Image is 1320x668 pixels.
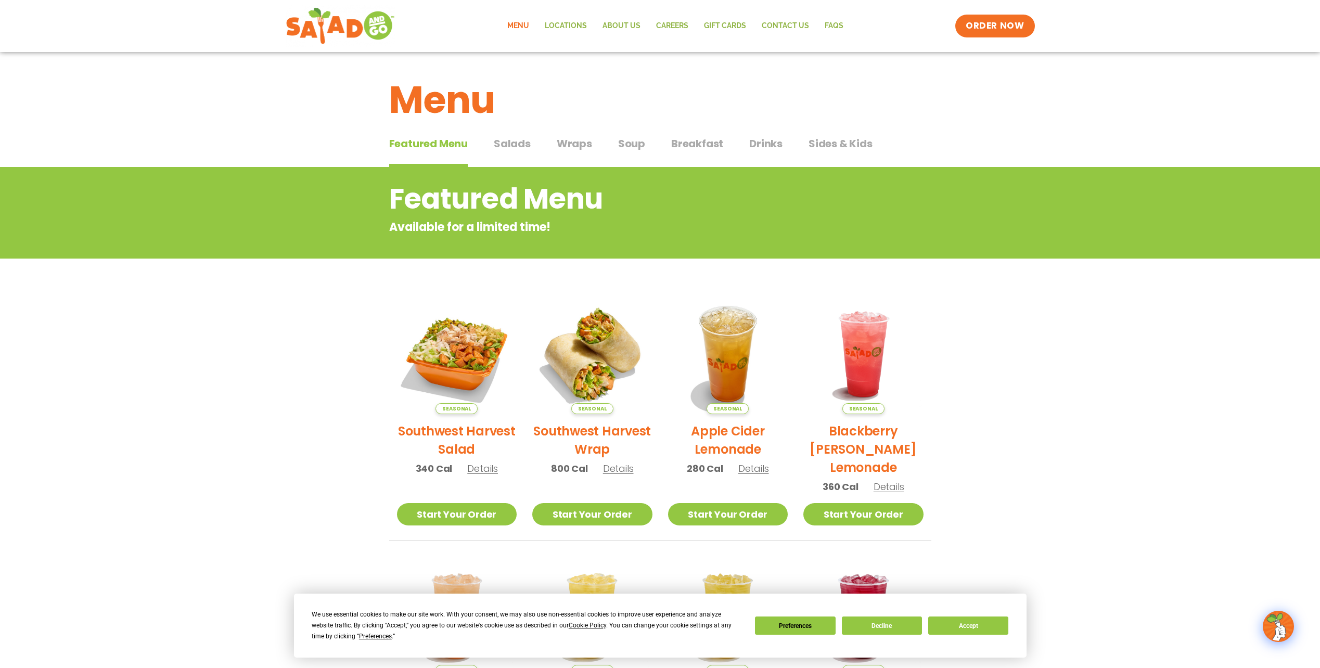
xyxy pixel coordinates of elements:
[928,616,1008,635] button: Accept
[1264,612,1293,641] img: wpChatIcon
[823,480,858,494] span: 360 Cal
[467,462,498,475] span: Details
[696,14,754,38] a: GIFT CARDS
[803,422,924,477] h2: Blackberry [PERSON_NAME] Lemonade
[499,14,537,38] a: Menu
[359,633,392,640] span: Preferences
[294,594,1027,658] div: Cookie Consent Prompt
[618,136,645,151] span: Soup
[749,136,783,151] span: Drinks
[668,503,788,525] a: Start Your Order
[803,294,924,414] img: Product photo for Blackberry Bramble Lemonade
[571,403,613,414] span: Seasonal
[817,14,851,38] a: FAQs
[668,422,788,458] h2: Apple Cider Lemonade
[389,219,848,236] p: Available for a limited time!
[842,616,922,635] button: Decline
[955,15,1034,37] a: ORDER NOW
[435,403,478,414] span: Seasonal
[842,403,885,414] span: Seasonal
[966,20,1024,32] span: ORDER NOW
[603,462,634,475] span: Details
[532,422,652,458] h2: Southwest Harvest Wrap
[389,136,468,151] span: Featured Menu
[557,136,592,151] span: Wraps
[499,14,851,38] nav: Menu
[707,403,749,414] span: Seasonal
[668,294,788,414] img: Product photo for Apple Cider Lemonade
[569,622,606,629] span: Cookie Policy
[416,461,453,476] span: 340 Cal
[397,294,517,414] img: Product photo for Southwest Harvest Salad
[551,461,588,476] span: 800 Cal
[286,5,395,47] img: new-SAG-logo-768×292
[671,136,723,151] span: Breakfast
[687,461,723,476] span: 280 Cal
[537,14,595,38] a: Locations
[809,136,873,151] span: Sides & Kids
[389,178,848,220] h2: Featured Menu
[397,503,517,525] a: Start Your Order
[648,14,696,38] a: Careers
[595,14,648,38] a: About Us
[532,503,652,525] a: Start Your Order
[755,616,835,635] button: Preferences
[312,609,742,642] div: We use essential cookies to make our site work. With your consent, we may also use non-essential ...
[389,72,931,128] h1: Menu
[494,136,531,151] span: Salads
[532,294,652,414] img: Product photo for Southwest Harvest Wrap
[803,503,924,525] a: Start Your Order
[754,14,817,38] a: Contact Us
[738,462,769,475] span: Details
[389,132,931,168] div: Tabbed content
[874,480,904,493] span: Details
[397,422,517,458] h2: Southwest Harvest Salad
